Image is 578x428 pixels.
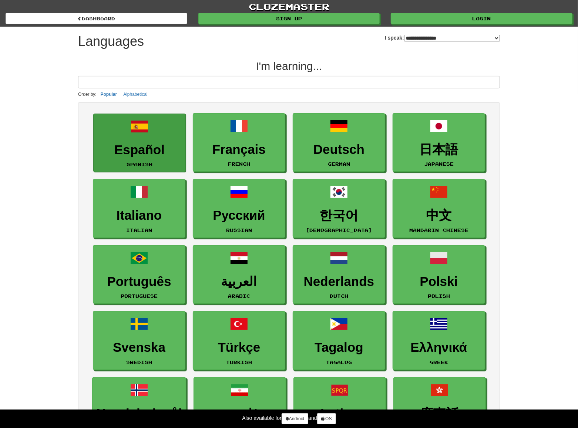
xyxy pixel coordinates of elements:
[298,407,382,421] h3: Latina
[93,114,186,172] a: EspañolSpanish
[391,13,572,24] a: Login
[126,228,152,233] small: Italian
[93,245,185,304] a: PortuguêsPortuguese
[197,142,281,157] h3: Français
[430,360,448,365] small: Greek
[98,90,120,98] button: Popular
[293,113,385,172] a: DeutschGerman
[126,360,152,365] small: Swedish
[393,245,485,304] a: PolskiPolish
[97,143,182,157] h3: Español
[297,208,381,223] h3: 한국어
[328,161,350,166] small: German
[393,311,485,370] a: ΕλληνικάGreek
[393,113,485,172] a: 日本語Japanese
[282,413,308,424] a: Android
[121,90,149,98] button: Alphabetical
[193,179,285,238] a: РусскийRussian
[393,179,485,238] a: 中文Mandarin Chinese
[330,293,348,299] small: Dutch
[93,311,185,370] a: SvenskaSwedish
[197,208,281,223] h3: Русский
[404,35,500,41] select: I speak:
[326,360,352,365] small: Tagalog
[293,179,385,238] a: 한국어[DEMOGRAPHIC_DATA]
[78,60,500,72] h2: I'm learning...
[297,274,381,289] h3: Nederlands
[78,34,144,49] h1: Languages
[97,274,181,289] h3: Português
[193,245,285,304] a: العربيةArabic
[409,228,468,233] small: Mandarin Chinese
[121,293,158,299] small: Portuguese
[226,360,252,365] small: Turkish
[193,113,285,172] a: FrançaisFrench
[297,340,381,355] h3: Tagalog
[397,407,482,421] h3: 廣東話
[96,407,182,421] h3: Norsk bokmål
[193,311,285,370] a: TürkçeTurkish
[127,162,152,167] small: Spanish
[226,228,252,233] small: Russian
[198,407,282,421] h3: فارسی
[385,34,500,41] label: I speak:
[198,13,380,24] a: Sign up
[6,13,187,24] a: dashboard
[397,340,481,355] h3: Ελληνικά
[397,142,481,157] h3: 日本語
[293,311,385,370] a: TagalogTagalog
[428,293,450,299] small: Polish
[228,293,250,299] small: Arabic
[228,161,250,166] small: French
[293,245,385,304] a: NederlandsDutch
[197,274,281,289] h3: العربية
[297,142,381,157] h3: Deutsch
[97,208,181,223] h3: Italiano
[93,179,185,238] a: ItalianoItalian
[197,340,281,355] h3: Türkçe
[97,340,181,355] h3: Svenska
[397,208,481,223] h3: 中文
[424,161,454,166] small: Japanese
[317,413,336,424] a: iOS
[306,228,372,233] small: [DEMOGRAPHIC_DATA]
[397,274,481,289] h3: Polski
[78,92,97,97] small: Order by:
